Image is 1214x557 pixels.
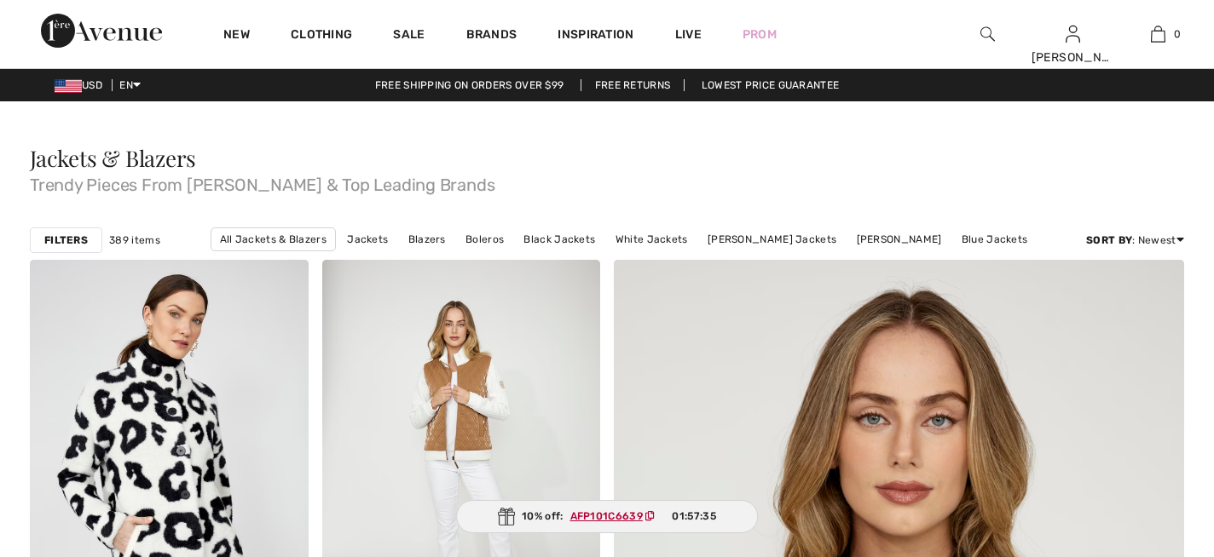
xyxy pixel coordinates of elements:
[393,27,425,45] a: Sale
[457,228,512,250] a: Boleros
[1066,24,1080,44] img: My Info
[1066,26,1080,42] a: Sign In
[41,14,162,48] img: 1ère Avenue
[211,227,336,251] a: All Jackets & Blazers
[672,508,715,524] span: 01:57:35
[675,26,702,43] a: Live
[743,26,777,43] a: Prom
[980,24,995,44] img: search the website
[30,169,1184,193] span: Trendy Pieces From [PERSON_NAME] & Top Leading Brands
[30,143,196,173] span: Jackets & Blazers
[1151,24,1165,44] img: My Bag
[607,228,697,250] a: White Jackets
[55,79,82,93] img: US Dollar
[688,79,853,91] a: Lowest Price Guarantee
[570,510,643,522] ins: AFP101C6639
[456,500,758,533] div: 10% off:
[223,27,250,45] a: New
[109,233,160,248] span: 389 items
[361,79,578,91] a: Free shipping on orders over $99
[558,27,633,45] span: Inspiration
[953,228,1037,250] a: Blue Jackets
[581,79,685,91] a: Free Returns
[338,228,396,250] a: Jackets
[1174,26,1181,42] span: 0
[1032,49,1115,66] div: [PERSON_NAME]
[498,508,515,525] img: Gift.svg
[699,228,845,250] a: [PERSON_NAME] Jackets
[400,228,454,250] a: Blazers
[1086,233,1184,248] div: : Newest
[466,27,517,45] a: Brands
[55,79,109,91] span: USD
[1086,234,1132,246] strong: Sort By
[1116,24,1200,44] a: 0
[848,228,951,250] a: [PERSON_NAME]
[291,27,352,45] a: Clothing
[515,228,604,250] a: Black Jackets
[119,79,141,91] span: EN
[44,233,88,248] strong: Filters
